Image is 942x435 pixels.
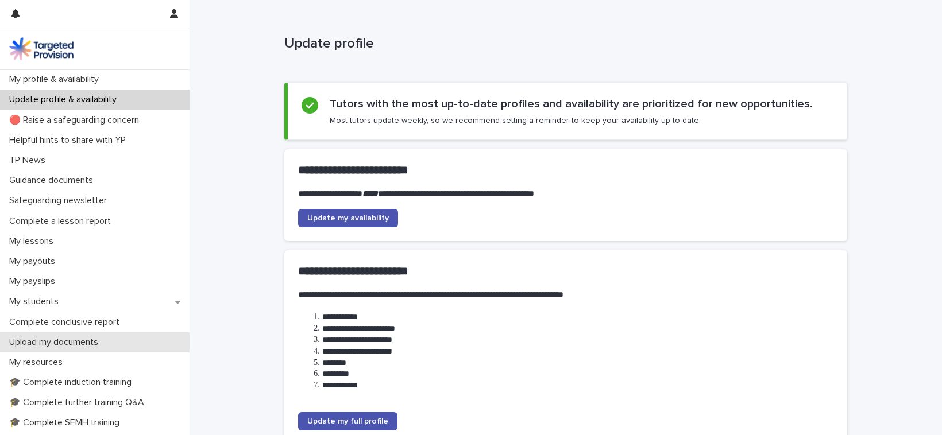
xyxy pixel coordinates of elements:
[5,256,64,267] p: My payouts
[5,94,126,105] p: Update profile & availability
[284,36,843,52] p: Update profile
[298,209,398,227] a: Update my availability
[307,214,389,222] span: Update my availability
[5,135,135,146] p: Helpful hints to share with YP
[5,175,102,186] p: Guidance documents
[307,417,388,425] span: Update my full profile
[5,377,141,388] p: 🎓 Complete induction training
[5,357,72,368] p: My resources
[5,236,63,247] p: My lessons
[5,74,108,85] p: My profile & availability
[5,155,55,166] p: TP News
[5,296,68,307] p: My students
[5,216,120,227] p: Complete a lesson report
[5,397,153,408] p: 🎓 Complete further training Q&A
[5,195,116,206] p: Safeguarding newsletter
[298,412,397,430] a: Update my full profile
[5,317,129,328] p: Complete conclusive report
[9,37,74,60] img: M5nRWzHhSzIhMunXDL62
[5,115,148,126] p: 🔴 Raise a safeguarding concern
[5,337,107,348] p: Upload my documents
[330,97,812,111] h2: Tutors with the most up-to-date profiles and availability are prioritized for new opportunities.
[5,417,129,428] p: 🎓 Complete SEMH training
[5,276,64,287] p: My payslips
[330,115,701,126] p: Most tutors update weekly, so we recommend setting a reminder to keep your availability up-to-date.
